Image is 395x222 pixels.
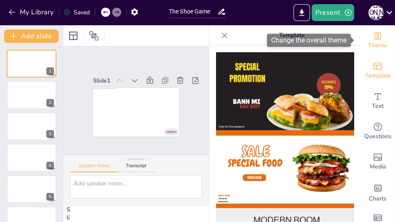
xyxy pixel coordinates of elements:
[361,25,395,56] div: Change the overall theme
[7,175,56,203] div: 5
[70,163,117,172] button: Speaker Notes
[7,144,56,171] div: 4
[46,193,54,201] div: 5
[312,4,354,21] button: Present
[267,34,351,47] div: Change the overall theme
[361,147,395,177] div: Add images, graphics, shapes or video
[46,99,54,107] div: 2
[117,163,155,172] button: Transcript
[216,52,354,130] img: thumb-1.png
[7,81,56,109] div: 2
[89,31,99,41] span: Position
[46,67,54,75] div: 1
[46,130,54,138] div: 3
[67,29,80,43] div: Layout
[365,71,391,80] span: Template
[6,5,57,19] button: My Library
[169,5,217,18] input: Insert title
[368,41,387,50] span: Theme
[93,77,110,85] div: Slide 1
[364,132,392,141] span: Questions
[216,130,354,208] img: thumb-2.png
[361,86,395,116] div: Add text boxes
[64,8,90,16] div: Saved
[4,29,59,43] button: Add slide
[361,177,395,207] div: Add charts and graphs
[7,112,56,140] div: 3
[370,162,386,171] span: Media
[361,56,395,86] div: Add ready made slides
[361,116,395,147] div: Get real-time input from your audience
[368,5,384,20] div: [PERSON_NAME]
[231,25,352,45] p: Template
[368,4,384,21] button: [PERSON_NAME]
[294,4,310,21] button: Export to PowerPoint
[7,50,56,78] div: 1
[369,194,387,203] span: Charts
[46,162,54,169] div: 4
[372,102,384,111] span: Text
